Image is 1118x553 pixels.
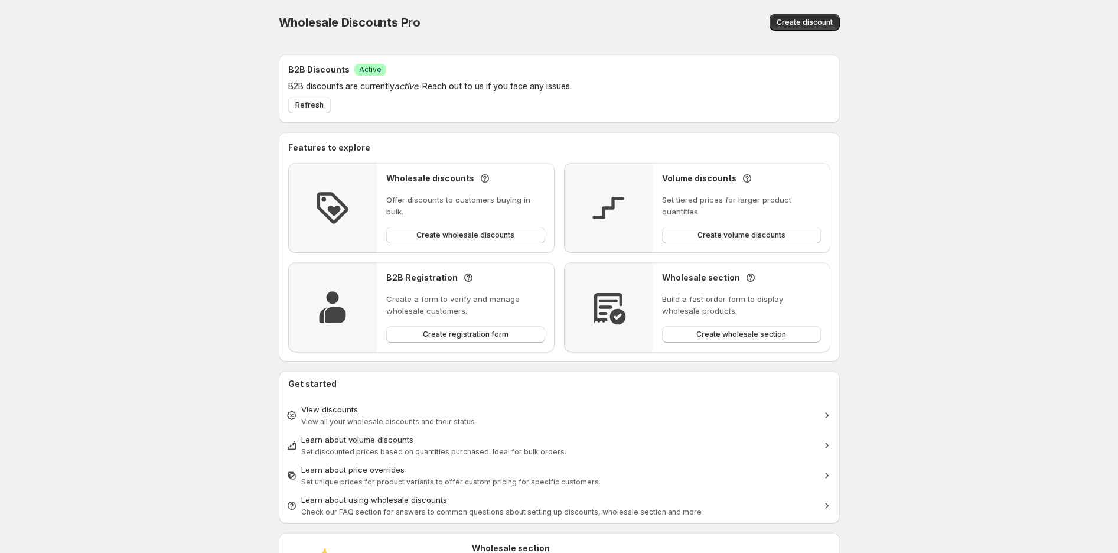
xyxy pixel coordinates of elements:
img: Feature Icon [589,189,627,227]
button: Create registration form [386,326,545,343]
button: Create wholesale discounts [386,227,545,243]
h3: Wholesale section [662,272,740,284]
div: Learn about using wholesale discounts [301,494,817,506]
h2: Get started [288,378,830,390]
p: Create a form to verify and manage wholesale customers. [386,293,545,317]
span: Create wholesale section [696,330,786,339]
span: Active [359,65,382,74]
span: Refresh [295,100,324,110]
span: Wholesale Discounts Pro [279,15,421,30]
div: View discounts [301,404,817,415]
span: Create registration form [423,330,509,339]
p: Set tiered prices for larger product quantities. [662,194,821,217]
p: Build a fast order form to display wholesale products. [662,293,821,317]
span: Create volume discounts [697,230,785,240]
img: Feature Icon [314,189,351,227]
div: Learn about volume discounts [301,434,817,445]
button: Refresh [288,97,331,113]
button: Create wholesale section [662,326,821,343]
h3: Volume discounts [662,173,736,184]
button: Create discount [770,14,840,31]
p: B2B discounts are currently . Reach out to us if you face any issues. [288,80,760,92]
h2: B2B Discounts [288,64,350,76]
h3: Wholesale discounts [386,173,474,184]
button: Create volume discounts [662,227,821,243]
span: Create wholesale discounts [416,230,514,240]
img: Feature Icon [314,288,351,326]
span: Set unique prices for product variants to offer custom pricing for specific customers. [301,477,601,486]
span: Check our FAQ section for answers to common questions about setting up discounts, wholesale secti... [301,508,702,516]
em: active [395,81,418,91]
span: Create discount [777,18,833,27]
h2: Features to explore [288,142,830,154]
img: Feature Icon [589,288,627,326]
h3: B2B Registration [386,272,458,284]
p: Offer discounts to customers buying in bulk. [386,194,545,217]
span: Set discounted prices based on quantities purchased. Ideal for bulk orders. [301,447,566,456]
span: View all your wholesale discounts and their status [301,417,475,426]
div: Learn about price overrides [301,464,817,476]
